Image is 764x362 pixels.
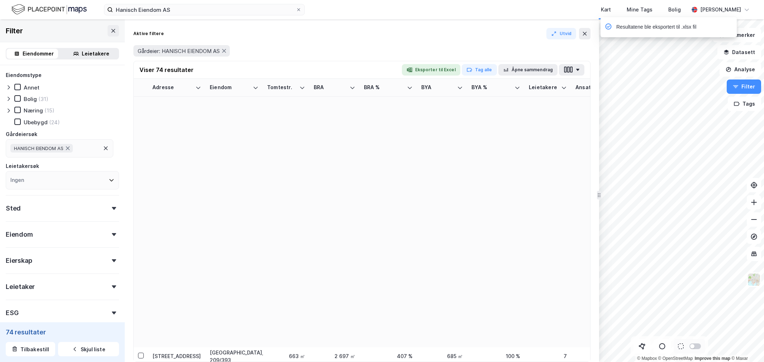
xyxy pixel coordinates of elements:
[421,352,463,360] div: 685 ㎡
[546,28,576,39] button: Utvid
[471,352,520,360] div: 100 %
[314,84,347,91] div: BRA
[82,49,109,58] div: Leietakere
[139,66,194,74] div: Viser 74 resultater
[10,176,24,184] div: Ingen
[11,3,87,16] img: logo.f888ab2527a4732fd821a326f86c7f29.svg
[6,283,35,291] div: Leietaker
[658,356,693,361] a: OpenStreetMap
[267,84,296,91] div: Tomtestr.
[727,79,761,94] button: Filter
[364,352,413,360] div: 407 %
[6,342,55,356] button: Tilbakestill
[728,328,764,362] iframe: Chat Widget
[23,49,54,58] div: Eiendommer
[267,352,305,360] div: 663 ㎡
[38,96,48,102] div: (31)
[6,130,37,139] div: Gårdeiersøk
[601,5,611,14] div: Kart
[728,328,764,362] div: Kontrollprogram for chat
[44,107,54,114] div: (15)
[58,342,119,356] button: Skjul liste
[24,107,43,114] div: Næring
[6,230,33,239] div: Eiendom
[49,119,60,126] div: (24)
[6,309,18,317] div: ESG
[529,352,567,360] div: 7
[402,64,460,76] button: Eksporter til Excel
[498,64,558,76] button: Åpne sammendrag
[364,84,404,91] div: BRA %
[695,356,730,361] a: Improve this map
[529,84,558,91] div: Leietakere
[637,356,657,361] a: Mapbox
[6,162,39,170] div: Leietakersøk
[462,64,497,76] button: Tag alle
[627,5,653,14] div: Mine Tags
[6,328,119,336] div: 74 resultater
[133,31,164,37] div: Aktive filtere
[728,97,761,111] button: Tags
[720,62,761,77] button: Analyse
[421,84,454,91] div: BYA
[700,5,741,14] div: [PERSON_NAME]
[616,23,696,32] div: Resultatene ble eksportert til .xlsx fil
[314,352,355,360] div: 2 697 ㎡
[747,273,761,286] img: Z
[24,96,37,102] div: Bolig
[575,352,613,360] div: 72
[138,48,220,54] span: Gårdeier: HANISCH EIENDOM AS
[14,145,63,151] span: HANISCH EIENDOM AS
[6,71,42,79] div: Eiendomstype
[471,84,512,91] div: BYA %
[113,4,296,15] input: Søk på adresse, matrikkel, gårdeiere, leietakere eller personer
[6,204,21,213] div: Sted
[6,25,23,37] div: Filter
[210,84,250,91] div: Eiendom
[152,84,193,91] div: Adresse
[668,5,681,14] div: Bolig
[24,84,39,91] div: Annet
[575,84,605,91] div: Ansatte
[152,352,201,360] div: [STREET_ADDRESS]
[717,45,761,59] button: Datasett
[6,256,32,265] div: Eierskap
[24,119,48,126] div: Ubebygd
